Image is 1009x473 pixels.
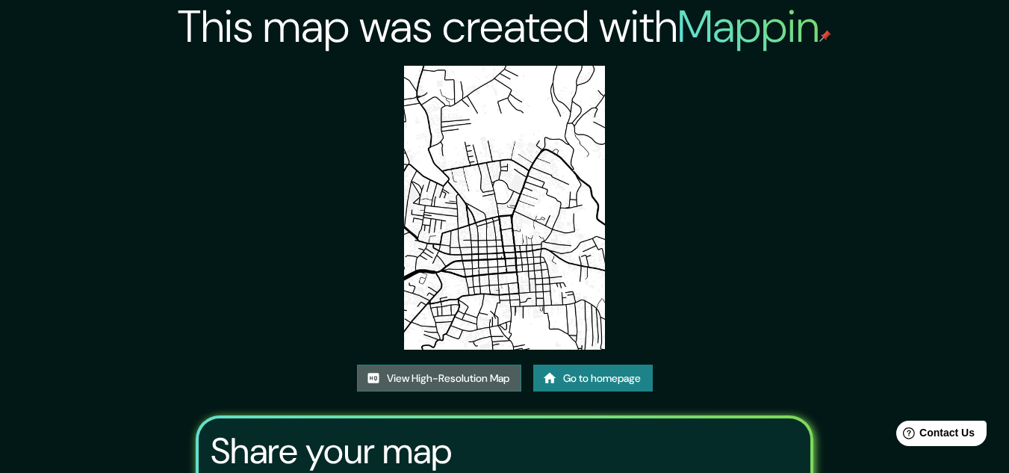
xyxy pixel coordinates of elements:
[533,365,653,392] a: Go to homepage
[876,415,993,457] iframe: Help widget launcher
[404,66,605,350] img: created-map
[357,365,521,392] a: View High-Resolution Map
[211,430,452,472] h3: Share your map
[819,30,831,42] img: mappin-pin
